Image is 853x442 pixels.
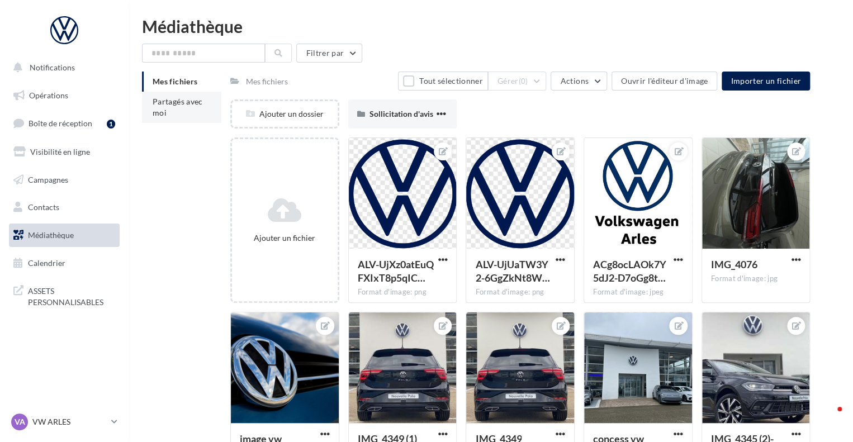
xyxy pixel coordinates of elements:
[28,230,74,240] span: Médiathèque
[28,258,65,268] span: Calendrier
[7,111,122,135] a: Boîte de réception1
[7,251,122,275] a: Calendrier
[7,224,122,247] a: Médiathèque
[398,72,487,91] button: Tout sélectionner
[246,76,288,87] div: Mes fichiers
[722,72,810,91] button: Importer un fichier
[593,258,666,284] span: ACg8ocLAOk7Y5dJ2-D7oGg8tlEzK-EpGBmVVNOKh9kD6nQFaI-prgGuH
[7,196,122,219] a: Contacts
[369,109,433,118] span: Sollicitation d'avis
[32,416,107,427] p: VW ARLES
[28,174,68,184] span: Campagnes
[815,404,842,431] iframe: Intercom live chat
[612,72,717,91] button: Ouvrir l'éditeur d'image
[475,258,549,284] span: ALV-UjUaTW3Y2-6GgZkNt8W_6qjV_PRQPrjlPR6-FR48_DiRcl1KJ6vR
[560,76,588,85] span: Actions
[519,77,528,85] span: (0)
[731,76,801,85] span: Importer un fichier
[7,168,122,192] a: Campagnes
[28,202,59,212] span: Contacts
[711,258,757,270] span: IMG_4076
[236,232,333,244] div: Ajouter un fichier
[551,72,606,91] button: Actions
[232,108,338,120] div: Ajouter un dossier
[9,411,120,433] a: VA VW ARLES
[153,77,197,86] span: Mes fichiers
[296,44,362,63] button: Filtrer par
[153,97,203,117] span: Partagés avec moi
[711,274,801,284] div: Format d'image: jpg
[7,279,122,312] a: ASSETS PERSONNALISABLES
[30,63,75,72] span: Notifications
[29,118,92,128] span: Boîte de réception
[488,72,547,91] button: Gérer(0)
[7,56,117,79] button: Notifications
[28,283,115,307] span: ASSETS PERSONNALISABLES
[30,147,90,156] span: Visibilité en ligne
[7,84,122,107] a: Opérations
[7,140,122,164] a: Visibilité en ligne
[593,287,683,297] div: Format d'image: jpeg
[358,258,434,284] span: ALV-UjXz0atEuQFXIxT8p5qICzVeHGcbPIpw_1ly7mJfFuezHtZ7Ox8F
[107,120,115,129] div: 1
[142,18,840,35] div: Médiathèque
[475,287,565,297] div: Format d'image: png
[29,91,68,100] span: Opérations
[15,416,25,427] span: VA
[358,287,448,297] div: Format d'image: png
